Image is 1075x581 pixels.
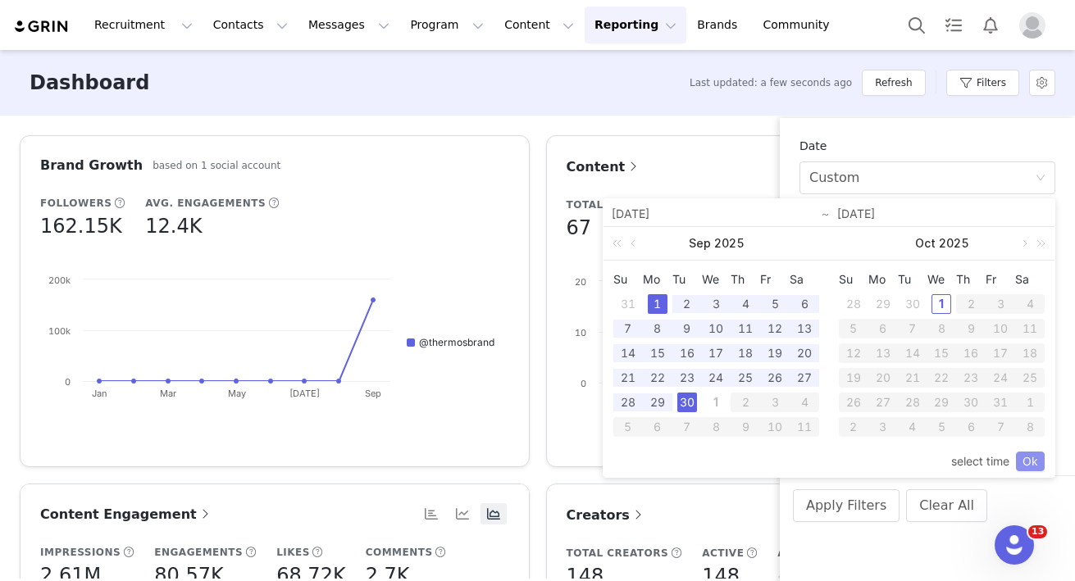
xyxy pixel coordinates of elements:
[839,272,868,287] span: Su
[898,272,927,287] span: Tu
[298,7,399,43] button: Messages
[898,417,927,437] div: 4
[160,388,176,399] text: Mar
[868,393,898,412] div: 27
[927,393,957,412] div: 29
[672,417,702,437] div: 7
[927,343,957,363] div: 15
[40,506,213,522] span: Content Engagement
[986,343,1015,363] div: 17
[736,319,755,338] div: 11
[40,545,121,560] h5: Impressions
[760,316,790,341] td: September 12, 2025
[790,415,819,439] td: October 11, 2025
[731,415,760,439] td: October 9, 2025
[1015,267,1045,292] th: Sat
[613,341,643,365] td: September 14, 2025
[868,343,898,363] div: 13
[1015,390,1045,415] td: November 1, 2025
[956,341,986,365] td: October 16, 2025
[1015,415,1045,439] td: November 8, 2025
[839,415,868,439] td: November 2, 2025
[795,294,814,314] div: 6
[760,267,790,292] th: Fri
[672,390,702,415] td: September 30, 2025
[898,390,927,415] td: October 28, 2025
[154,545,243,560] h5: Engagements
[643,292,672,316] td: September 1, 2025
[986,316,1015,341] td: October 10, 2025
[706,319,726,338] div: 10
[927,292,957,316] td: October 1, 2025
[986,390,1015,415] td: October 31, 2025
[276,545,310,560] h5: Likes
[1016,227,1031,260] a: Next month (PageDown)
[839,368,868,388] div: 19
[581,378,586,389] text: 0
[986,365,1015,390] td: October 24, 2025
[956,294,986,314] div: 2
[612,204,821,224] input: Start date
[690,75,852,90] span: Last updated: a few seconds ago
[799,139,827,152] span: Date
[898,319,927,338] div: 7
[92,388,107,399] text: Jan
[956,272,986,287] span: Th
[84,7,203,43] button: Recruitment
[793,489,900,522] button: Apply Filters
[702,390,731,415] td: October 1, 2025
[760,393,790,412] div: 3
[618,294,638,314] div: 31
[839,316,868,341] td: October 5, 2025
[618,368,638,388] div: 21
[956,343,986,363] div: 16
[648,319,667,338] div: 8
[731,393,760,412] div: 2
[906,489,987,522] button: Clear All
[790,292,819,316] td: September 6, 2025
[672,341,702,365] td: September 16, 2025
[868,316,898,341] td: October 6, 2025
[927,365,957,390] td: October 22, 2025
[677,319,697,338] div: 9
[986,393,1015,412] div: 31
[702,546,744,561] h5: Active
[899,7,935,43] button: Search
[765,294,785,314] div: 5
[765,368,785,388] div: 26
[839,417,868,437] div: 2
[643,267,672,292] th: Mon
[986,272,1015,287] span: Fr
[1015,319,1045,338] div: 11
[613,365,643,390] td: September 21, 2025
[868,417,898,437] div: 3
[765,343,785,363] div: 19
[687,7,752,43] a: Brands
[760,365,790,390] td: September 26, 2025
[736,343,755,363] div: 18
[765,319,785,338] div: 12
[731,341,760,365] td: September 18, 2025
[839,267,868,292] th: Sun
[567,213,592,243] h5: 67
[613,415,643,439] td: October 5, 2025
[986,267,1015,292] th: Fri
[956,368,986,388] div: 23
[366,545,433,560] h5: Comments
[777,546,837,561] h5: Archived
[567,159,642,175] span: Content
[687,227,713,260] a: Sep
[702,316,731,341] td: September 10, 2025
[790,365,819,390] td: September 27, 2025
[1028,525,1047,538] span: 13
[956,267,986,292] th: Thu
[986,292,1015,316] td: October 3, 2025
[760,272,790,287] span: Fr
[956,292,986,316] td: October 2, 2025
[760,292,790,316] td: September 5, 2025
[695,197,765,212] h5: Instagram
[873,294,893,314] div: 29
[643,390,672,415] td: September 29, 2025
[1015,343,1045,363] div: 18
[702,415,731,439] td: October 8, 2025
